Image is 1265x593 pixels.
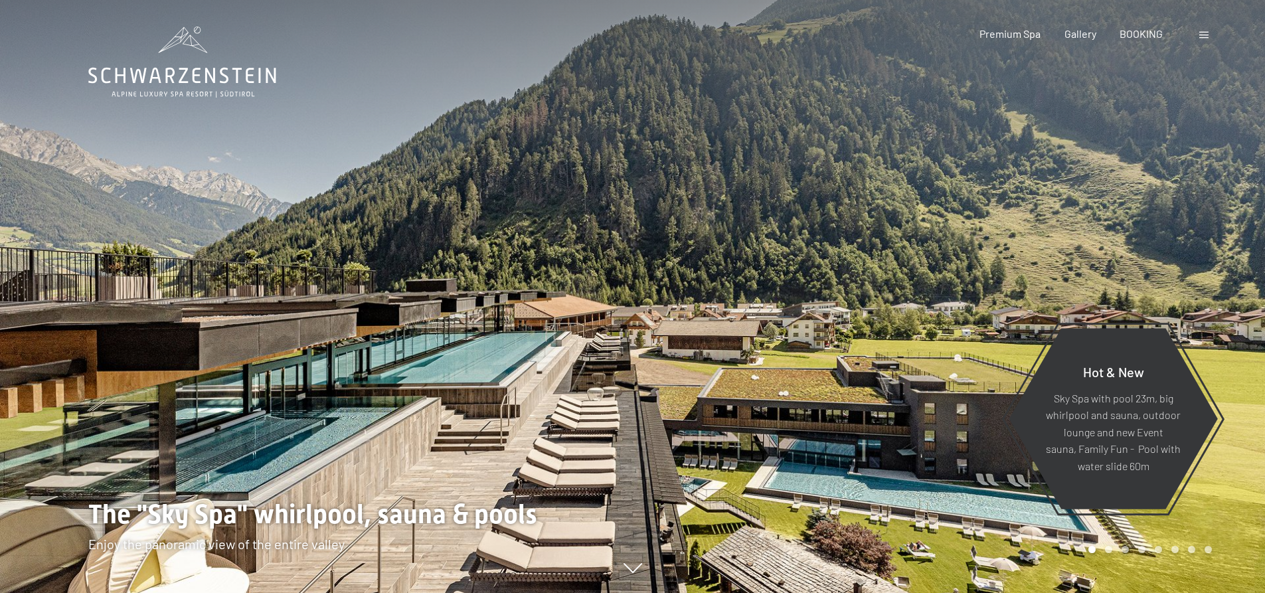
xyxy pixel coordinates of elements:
span: Hot & New [1083,363,1144,379]
div: Carousel Page 3 [1122,546,1129,553]
a: BOOKING [1120,27,1163,40]
div: Carousel Pagination [1084,546,1212,553]
a: Hot & New Sky Spa with pool 23m, big whirlpool and sauna, outdoor lounge and new Event sauna, Fam... [1008,327,1219,510]
div: Carousel Page 6 [1171,546,1179,553]
div: Carousel Page 7 [1188,546,1195,553]
a: Premium Spa [979,27,1041,40]
div: Carousel Page 1 (Current Slide) [1088,546,1096,553]
p: Sky Spa with pool 23m, big whirlpool and sauna, outdoor lounge and new Event sauna, Family Fun - ... [1041,389,1185,474]
div: Carousel Page 4 [1138,546,1145,553]
a: Gallery [1064,27,1096,40]
div: Carousel Page 8 [1205,546,1212,553]
div: Carousel Page 2 [1105,546,1112,553]
div: Carousel Page 5 [1155,546,1162,553]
